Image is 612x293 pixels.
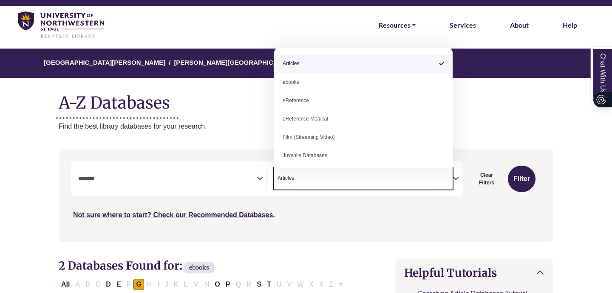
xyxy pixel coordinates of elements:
[254,279,264,290] button: Filter Results S
[274,55,453,73] li: Articles
[174,57,295,66] a: [PERSON_NAME][GEOGRAPHIC_DATA]
[73,211,275,218] a: Not sure where to start? Check our Recommended Databases.
[212,279,222,290] button: Filter Results O
[467,166,506,192] button: Clear Filters
[450,20,476,31] a: Services
[59,49,553,78] nav: breadcrumb
[133,279,144,290] button: Filter Results G
[278,174,294,182] span: Articles
[59,86,553,112] h1: A-Z Databases
[274,110,453,128] li: eReference Medical
[59,121,553,132] p: Find the best library databases for your research.
[296,176,300,183] textarea: Search
[274,73,453,92] li: ebooks
[59,149,553,241] nav: Search filters
[274,146,453,165] li: Juvenile Databases
[78,176,257,183] textarea: Search
[59,259,182,273] span: 2 Databases Found for:
[114,279,124,290] button: Filter Results E
[396,259,553,286] button: Helpful Tutorials
[274,174,294,182] li: Articles
[274,128,453,146] li: Film (Streaming Video)
[563,20,577,31] a: Help
[103,279,113,290] button: Filter Results D
[59,279,72,290] button: All
[274,92,453,110] li: eReference
[379,20,416,31] a: Resources
[510,20,529,31] a: About
[18,11,104,39] img: library_home
[44,57,165,66] a: [GEOGRAPHIC_DATA][PERSON_NAME]
[223,279,233,290] button: Filter Results P
[59,280,346,287] div: Alpha-list to filter by first letter of database name
[264,279,274,290] button: Filter Results T
[508,166,535,192] button: Submit for Search Results
[184,262,214,273] span: ebooks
